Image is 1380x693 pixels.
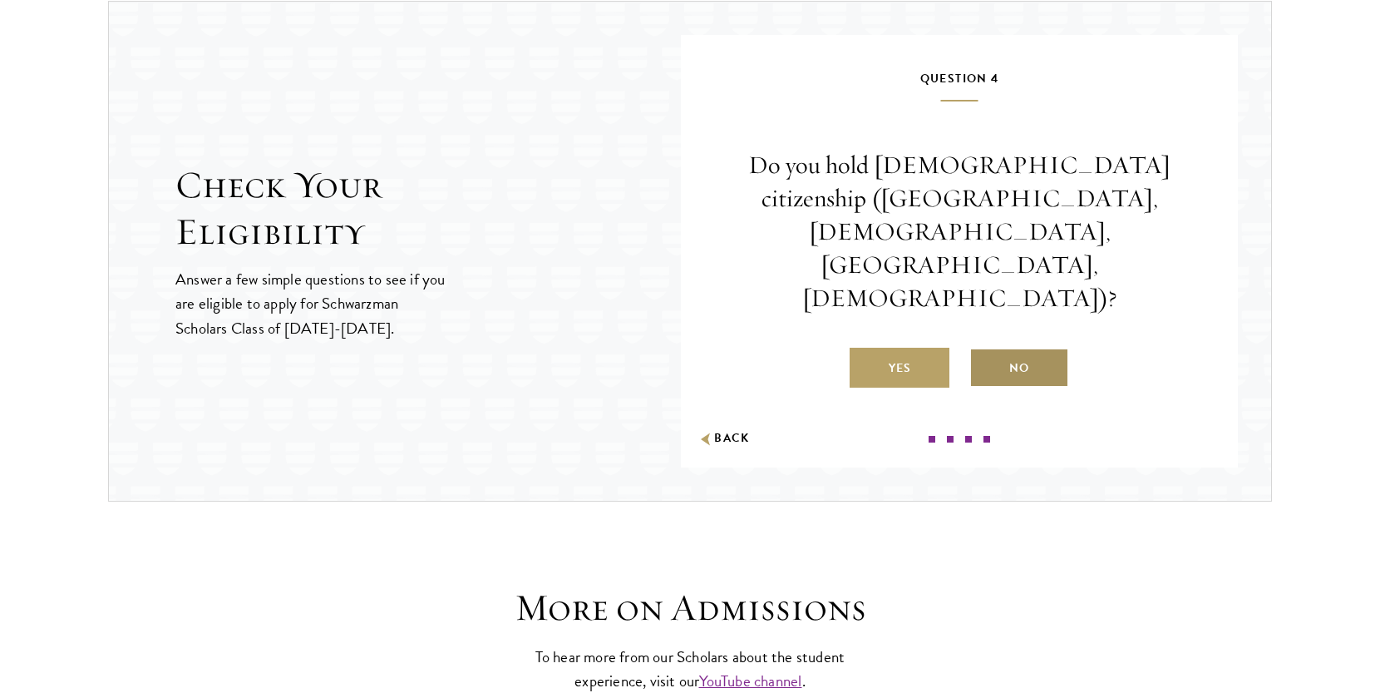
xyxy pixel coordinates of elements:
[731,68,1188,101] h5: Question 4
[731,149,1188,314] p: Do you hold [DEMOGRAPHIC_DATA] citizenship ([GEOGRAPHIC_DATA], [DEMOGRAPHIC_DATA], [GEOGRAPHIC_DA...
[699,669,802,693] a: YouTube channel
[175,267,447,339] p: Answer a few simple questions to see if you are eligible to apply for Schwarzman Scholars Class o...
[432,585,948,631] h3: More on Admissions
[697,430,750,448] button: Back
[528,645,852,693] p: To hear more from our Scholars about the student experience, visit our .
[850,348,949,388] label: Yes
[175,162,681,255] h2: Check Your Eligibility
[969,348,1069,388] label: No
